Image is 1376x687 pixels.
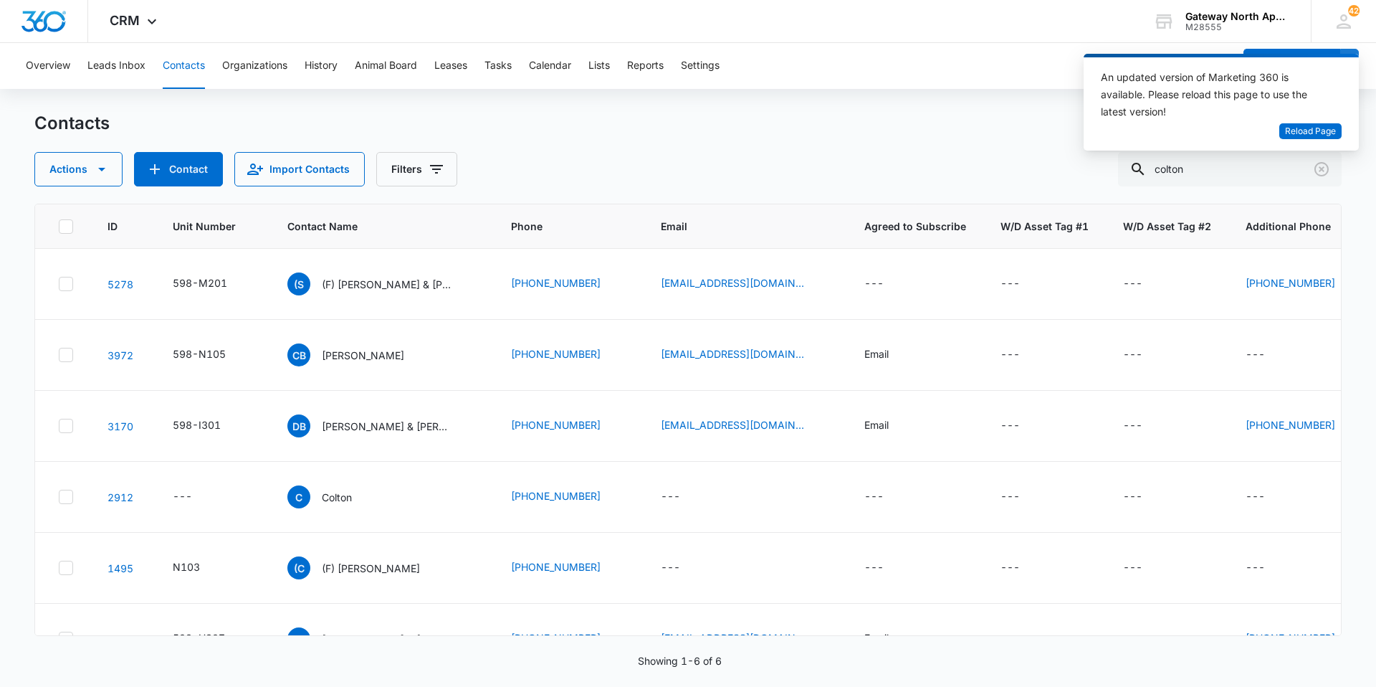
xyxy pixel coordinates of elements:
[173,346,252,364] div: Unit Number - 598-N105 - Select to Edit Field
[661,559,680,577] div: ---
[511,275,626,293] div: Phone - (720) 877-2737 - Select to Edit Field
[511,219,606,234] span: Phone
[287,273,477,295] div: Contact Name - (F) Stacy Bennett & Colton Frank - Select to Edit Field
[864,488,909,506] div: Agreed to Subscribe - - Select to Edit Field
[1000,559,1020,577] div: ---
[1246,219,1361,234] span: Additional Phone
[864,559,884,577] div: ---
[1000,630,1020,648] div: ---
[511,346,626,364] div: Phone - (303) 478-2360 - Select to Edit Field
[110,13,140,28] span: CRM
[511,417,601,432] a: [PHONE_NUMBER]
[1123,630,1168,648] div: W/D Asset Tag #2 - - Select to Edit Field
[1185,11,1290,22] div: account name
[1243,49,1340,83] button: Add Contact
[107,278,133,290] a: Navigate to contact details page for (F) Stacy Bennett & Colton Frank
[322,490,352,505] p: Colton
[529,43,571,89] button: Calendar
[1000,275,1020,293] div: ---
[34,113,110,134] h1: Contacts
[1246,559,1291,577] div: Additional Phone - - Select to Edit Field
[322,632,451,647] p: [PERSON_NAME] & [PERSON_NAME]
[638,653,722,668] p: Showing 1-6 of 6
[1123,275,1168,293] div: W/D Asset Tag #2 - - Select to Edit Field
[661,559,706,577] div: Email - - Select to Edit Field
[1000,417,1046,435] div: W/D Asset Tag #1 - - Select to Edit Field
[376,152,457,186] button: Filters
[107,219,118,234] span: ID
[287,219,456,234] span: Contact Name
[864,559,909,577] div: Agreed to Subscribe - - Select to Edit Field
[1348,5,1360,16] div: notifications count
[511,346,601,361] a: [PHONE_NUMBER]
[287,556,310,579] span: (C
[1123,346,1168,364] div: W/D Asset Tag #2 - - Select to Edit Field
[322,277,451,292] p: (F) [PERSON_NAME] & [PERSON_NAME]
[1000,630,1046,648] div: W/D Asset Tag #1 - - Select to Edit Field
[627,43,664,89] button: Reports
[1101,69,1324,120] div: An updated version of Marketing 360 is available. Please reload this page to use the latest version!
[107,349,133,361] a: Navigate to contact details page for Colton Briggs
[1000,417,1020,435] div: ---
[222,43,287,89] button: Organizations
[305,43,338,89] button: History
[173,275,253,293] div: Unit Number - 598-M201 - Select to Edit Field
[1123,559,1168,577] div: W/D Asset Tag #2 - - Select to Edit Field
[107,491,133,503] a: Navigate to contact details page for Colton
[1246,559,1265,577] div: ---
[173,488,192,506] div: ---
[1123,559,1142,577] div: ---
[287,627,310,650] span: CT
[107,420,133,432] a: Navigate to contact details page for Devin Bird & Colton Christman
[1000,488,1046,506] div: W/D Asset Tag #1 - - Select to Edit Field
[34,152,123,186] button: Actions
[661,630,804,645] a: [EMAIL_ADDRESS][DOMAIN_NAME]
[287,343,430,366] div: Contact Name - Colton Briggs - Select to Edit Field
[173,417,247,435] div: Unit Number - 598-I301 - Select to Edit Field
[864,630,889,645] div: Email
[287,485,310,508] span: C
[173,559,226,577] div: Unit Number - N103 - Select to Edit Field
[661,219,809,234] span: Email
[287,627,477,650] div: Contact Name - Colton Taylor & Jacob Bruning - Select to Edit Field
[287,485,378,508] div: Contact Name - Colton - Select to Edit Field
[1246,275,1335,290] a: [PHONE_NUMBER]
[287,556,446,579] div: Contact Name - (F) Colton Taylor - Select to Edit Field
[87,43,145,89] button: Leads Inbox
[661,346,830,364] div: Email - coltonbriggs01@gmail.com - Select to Edit Field
[1310,158,1333,181] button: Clear
[173,275,227,290] div: 598-M201
[1000,346,1020,364] div: ---
[661,488,706,506] div: Email - - Select to Edit Field
[864,219,966,234] span: Agreed to Subscribe
[864,488,884,506] div: ---
[511,275,601,290] a: [PHONE_NUMBER]
[107,562,133,574] a: Navigate to contact details page for (F) Colton Taylor
[1246,630,1335,645] a: [PHONE_NUMBER]
[173,630,225,645] div: 598-H307
[661,275,830,293] div: Email - stac0326@gmail.com - Select to Edit Field
[1123,488,1142,506] div: ---
[1348,5,1360,16] span: 42
[511,559,601,574] a: [PHONE_NUMBER]
[287,414,477,437] div: Contact Name - Devin Bird & Colton Christman - Select to Edit Field
[588,43,610,89] button: Lists
[1285,125,1336,138] span: Reload Page
[1000,346,1046,364] div: W/D Asset Tag #1 - - Select to Edit Field
[173,417,221,432] div: 598-I301
[661,417,804,432] a: [EMAIL_ADDRESS][DOMAIN_NAME]
[511,630,601,645] a: [PHONE_NUMBER]
[287,273,310,295] span: (S
[322,561,420,576] p: (F) [PERSON_NAME]
[661,417,830,435] div: Email - Birdman13425@gmail.com - Select to Edit Field
[661,275,804,290] a: [EMAIL_ADDRESS][DOMAIN_NAME]
[173,630,251,648] div: Unit Number - 598-H307 - Select to Edit Field
[511,488,601,503] a: [PHONE_NUMBER]
[661,346,804,361] a: [EMAIL_ADDRESS][DOMAIN_NAME]
[1123,630,1142,648] div: ---
[511,630,626,648] div: Phone - (720) 600-9957 - Select to Edit Field
[173,559,200,574] div: N103
[1246,488,1265,506] div: ---
[134,152,223,186] button: Add Contact
[681,43,720,89] button: Settings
